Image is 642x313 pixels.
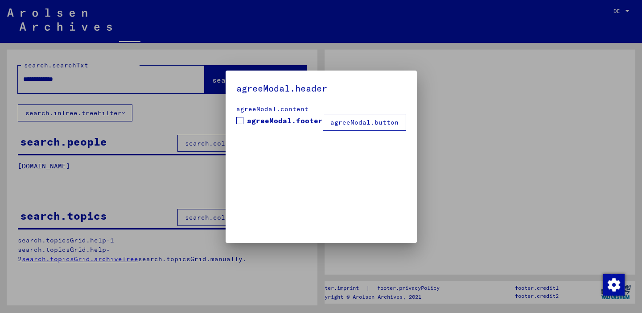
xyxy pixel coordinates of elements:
div: agreeModal.content [236,104,406,114]
div: Zustimmung ändern [603,274,624,295]
button: agreeModal.button [323,114,406,131]
span: agreeModal.footer [247,115,323,126]
img: Zustimmung ändern [603,274,625,296]
h5: agreeModal.header [236,81,406,96]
